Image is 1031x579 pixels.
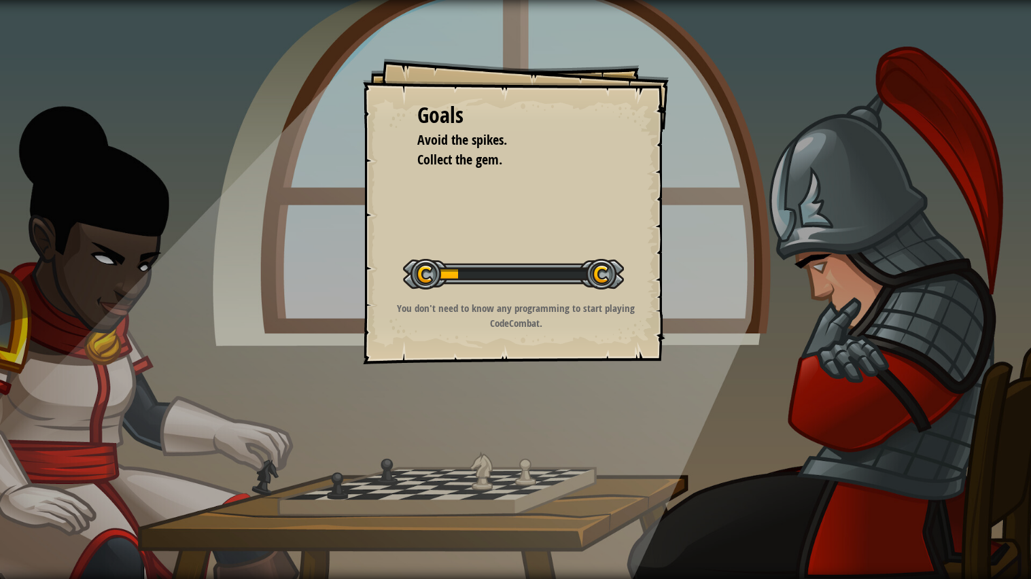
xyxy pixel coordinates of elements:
div: Goals [417,100,614,131]
p: You don't need to know any programming to start playing CodeCombat. [380,301,652,330]
span: Collect the gem. [417,150,502,169]
span: Avoid the spikes. [417,130,507,149]
li: Avoid the spikes. [400,130,611,150]
li: Collect the gem. [400,150,611,170]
